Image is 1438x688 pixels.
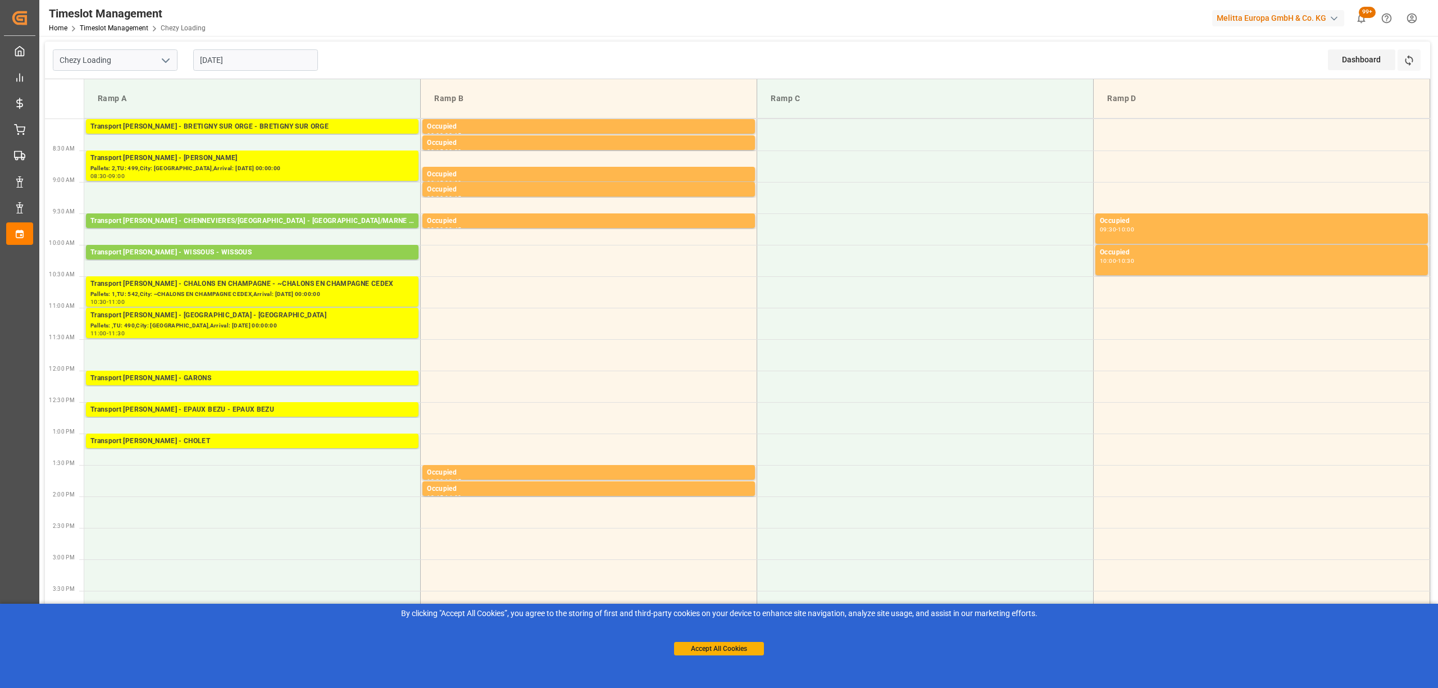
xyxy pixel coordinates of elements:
[90,436,414,447] div: Transport [PERSON_NAME] - CHOLET
[427,479,443,484] div: 13:30
[49,366,75,372] span: 12:00 PM
[90,290,414,299] div: Pallets: 1,TU: 542,City: ~CHALONS EN CHAMPAGNE CEDEX,Arrival: [DATE] 00:00:00
[766,88,1084,109] div: Ramp C
[1212,7,1349,29] button: Melitta Europa GmbH & Co. KG
[53,460,75,466] span: 1:30 PM
[49,334,75,340] span: 11:30 AM
[1116,258,1118,263] div: -
[1103,88,1421,109] div: Ramp D
[90,416,414,425] div: Pallets: 24,TU: 1123,City: EPAUX BEZU,Arrival: [DATE] 00:00:00
[49,24,67,32] a: Home
[443,149,445,154] div: -
[1118,227,1134,232] div: 10:00
[107,299,108,304] div: -
[53,554,75,561] span: 3:00 PM
[427,216,750,227] div: Occupied
[53,586,75,592] span: 3:30 PM
[674,642,764,655] button: Accept All Cookies
[1328,49,1395,70] div: Dashboard
[90,331,107,336] div: 11:00
[445,479,461,484] div: 13:45
[49,271,75,277] span: 10:30 AM
[107,331,108,336] div: -
[427,138,750,149] div: Occupied
[445,133,461,138] div: 08:15
[445,227,461,232] div: 09:45
[49,303,75,309] span: 11:00 AM
[90,174,107,179] div: 08:30
[90,321,414,331] div: Pallets: ,TU: 490,City: [GEOGRAPHIC_DATA],Arrival: [DATE] 00:00:00
[90,447,414,457] div: Pallets: ,TU: 58,City: CHOLET,Arrival: [DATE] 00:00:00
[90,373,414,384] div: Transport [PERSON_NAME] - GARONS
[90,384,414,394] div: Pallets: 11,TU: 744,City: [GEOGRAPHIC_DATA],Arrival: [DATE] 00:00:00
[445,195,461,201] div: 09:15
[157,52,174,69] button: open menu
[90,121,414,133] div: Transport [PERSON_NAME] - BRETIGNY SUR ORGE - BRETIGNY SUR ORGE
[427,149,443,154] div: 08:15
[193,49,318,71] input: DD-MM-YYYY
[90,310,414,321] div: Transport [PERSON_NAME] - [GEOGRAPHIC_DATA] - [GEOGRAPHIC_DATA]
[1100,258,1116,263] div: 10:00
[1374,6,1399,31] button: Help Center
[427,495,443,500] div: 13:45
[427,180,443,185] div: 08:45
[93,88,411,109] div: Ramp A
[443,479,445,484] div: -
[1359,7,1376,18] span: 99+
[53,49,178,71] input: Type to search/select
[49,397,75,403] span: 12:30 PM
[108,331,125,336] div: 11:30
[443,195,445,201] div: -
[53,177,75,183] span: 9:00 AM
[427,169,750,180] div: Occupied
[1118,258,1134,263] div: 10:30
[1116,227,1118,232] div: -
[90,133,414,142] div: Pallets: ,TU: 32,City: [GEOGRAPHIC_DATA],Arrival: [DATE] 00:00:00
[427,133,443,138] div: 08:00
[90,404,414,416] div: Transport [PERSON_NAME] - EPAUX BEZU - EPAUX BEZU
[427,121,750,133] div: Occupied
[90,216,414,227] div: Transport [PERSON_NAME] - CHENNEVIERES/[GEOGRAPHIC_DATA] - [GEOGRAPHIC_DATA]/MARNE CEDEX
[53,523,75,529] span: 2:30 PM
[49,240,75,246] span: 10:00 AM
[8,608,1430,619] div: By clicking "Accept All Cookies”, you agree to the storing of first and third-party cookies on yo...
[53,145,75,152] span: 8:30 AM
[1100,247,1423,258] div: Occupied
[108,174,125,179] div: 09:00
[53,208,75,215] span: 9:30 AM
[49,5,206,22] div: Timeslot Management
[427,227,443,232] div: 09:30
[90,153,414,164] div: Transport [PERSON_NAME] - [PERSON_NAME]
[90,247,414,258] div: Transport [PERSON_NAME] - WISSOUS - WISSOUS
[427,184,750,195] div: Occupied
[1100,216,1423,227] div: Occupied
[427,467,750,479] div: Occupied
[443,133,445,138] div: -
[80,24,148,32] a: Timeslot Management
[90,279,414,290] div: Transport [PERSON_NAME] - CHALONS EN CHAMPAGNE - ~CHALONS EN CHAMPAGNE CEDEX
[1212,10,1344,26] div: Melitta Europa GmbH & Co. KG
[427,484,750,495] div: Occupied
[90,164,414,174] div: Pallets: 2,TU: 499,City: [GEOGRAPHIC_DATA],Arrival: [DATE] 00:00:00
[445,149,461,154] div: 08:30
[445,495,461,500] div: 14:00
[430,88,748,109] div: Ramp B
[443,227,445,232] div: -
[445,180,461,185] div: 09:00
[443,180,445,185] div: -
[90,227,414,236] div: Pallets: 12,TU: 200,City: [GEOGRAPHIC_DATA]/MARNE CEDEX,Arrival: [DATE] 00:00:00
[53,429,75,435] span: 1:00 PM
[443,495,445,500] div: -
[427,195,443,201] div: 09:00
[90,258,414,268] div: Pallets: 3,TU: 154,City: WISSOUS,Arrival: [DATE] 00:00:00
[53,491,75,498] span: 2:00 PM
[1349,6,1374,31] button: show 100 new notifications
[1100,227,1116,232] div: 09:30
[90,299,107,304] div: 10:30
[108,299,125,304] div: 11:00
[107,174,108,179] div: -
